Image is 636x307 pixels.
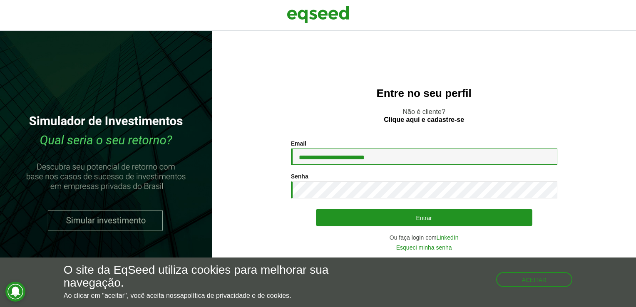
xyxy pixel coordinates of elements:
[291,235,557,240] div: Ou faça login com
[316,209,532,226] button: Entrar
[229,108,619,124] p: Não é cliente?
[291,141,306,146] label: Email
[496,272,573,287] button: Aceitar
[291,173,308,179] label: Senha
[184,292,290,299] a: política de privacidade e de cookies
[396,245,452,250] a: Esqueci minha senha
[287,4,349,25] img: EqSeed Logo
[229,87,619,99] h2: Entre no seu perfil
[64,264,369,290] h5: O site da EqSeed utiliza cookies para melhorar sua navegação.
[384,116,464,123] a: Clique aqui e cadastre-se
[437,235,459,240] a: LinkedIn
[64,292,369,300] p: Ao clicar em "aceitar", você aceita nossa .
